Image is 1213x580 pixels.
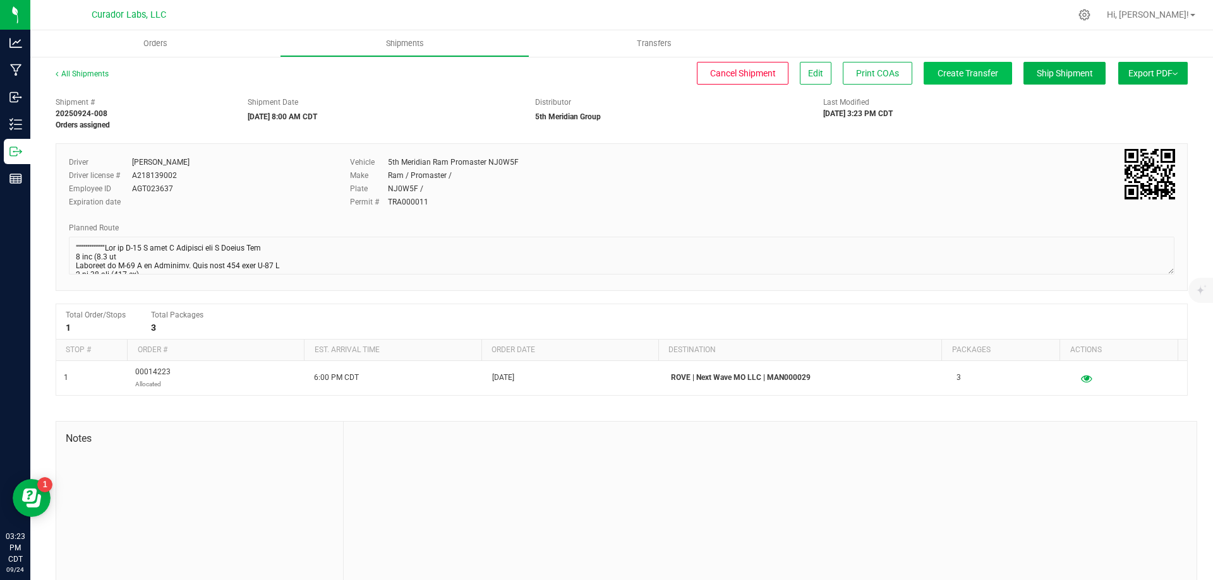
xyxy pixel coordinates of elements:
inline-svg: Reports [9,172,22,185]
label: Driver license # [69,170,132,181]
th: Actions [1059,340,1178,361]
span: [DATE] [492,372,514,384]
iframe: Resource center [13,479,51,517]
label: Make [350,170,388,181]
p: 09/24 [6,565,25,574]
inline-svg: Inventory [9,118,22,131]
inline-svg: Analytics [9,37,22,49]
iframe: Resource center unread badge [37,477,52,492]
qrcode: 20250924-008 [1125,149,1175,199]
span: Export PDF [1128,68,1178,78]
label: Employee ID [69,183,132,194]
th: Order # [127,340,304,361]
strong: [DATE] 8:00 AM CDT [248,112,317,121]
div: [PERSON_NAME] [132,157,190,168]
div: AGT023637 [132,183,173,194]
inline-svg: Manufacturing [9,64,22,76]
span: 6:00 PM CDT [314,372,359,384]
span: Print COAs [856,68,899,78]
strong: 5th Meridian Group [535,112,601,121]
span: Create Transfer [938,68,998,78]
a: All Shipments [56,69,109,78]
p: Allocated [135,378,171,390]
div: TRA000011 [388,196,428,208]
label: Expiration date [69,196,132,208]
button: Cancel Shipment [697,62,788,85]
label: Plate [350,183,388,194]
span: Orders [126,38,184,49]
label: Vehicle [350,157,388,168]
label: Distributor [535,97,571,108]
label: Permit # [350,196,388,208]
span: Transfers [620,38,689,49]
button: Print COAs [843,62,912,85]
strong: [DATE] 3:23 PM CDT [823,109,893,118]
img: Scan me! [1125,149,1175,199]
th: Packages [941,340,1059,361]
strong: Orders assigned [56,121,110,129]
label: Last Modified [823,97,869,108]
button: Export PDF [1118,62,1188,85]
div: 5th Meridian Ram Promaster NJ0W5F [388,157,519,168]
a: Orders [30,30,280,57]
th: Stop # [56,340,127,361]
div: Manage settings [1077,9,1092,21]
inline-svg: Outbound [9,145,22,158]
span: 00014223 [135,366,171,390]
strong: 3 [151,323,156,333]
span: Notes [66,431,334,446]
span: Shipments [369,38,441,49]
span: Hi, [PERSON_NAME]! [1107,9,1189,20]
div: A218139002 [132,170,177,181]
a: Transfers [529,30,779,57]
button: Edit [800,62,831,85]
button: Ship Shipment [1023,62,1106,85]
div: Ram / Promaster / [388,170,452,181]
span: Ship Shipment [1037,68,1093,78]
p: 03:23 PM CDT [6,531,25,565]
label: Shipment Date [248,97,298,108]
div: NJ0W5F / [388,183,423,194]
span: Curador Labs, LLC [92,9,166,20]
span: Total Packages [151,311,203,319]
p: ROVE | Next Wave MO LLC | MAN000029 [671,372,941,384]
a: Shipments [280,30,529,57]
label: Driver [69,157,132,168]
strong: 20250924-008 [56,109,107,118]
th: Est. arrival time [304,340,481,361]
span: 3 [957,372,961,384]
span: Edit [808,68,823,78]
strong: 1 [66,323,71,333]
th: Order date [481,340,658,361]
span: Planned Route [69,223,119,232]
button: Create Transfer [924,62,1012,85]
span: Shipment # [56,97,229,108]
inline-svg: Inbound [9,91,22,104]
span: Total Order/Stops [66,311,126,319]
th: Destination [658,340,941,361]
span: 1 [64,372,68,384]
span: Cancel Shipment [710,68,776,78]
